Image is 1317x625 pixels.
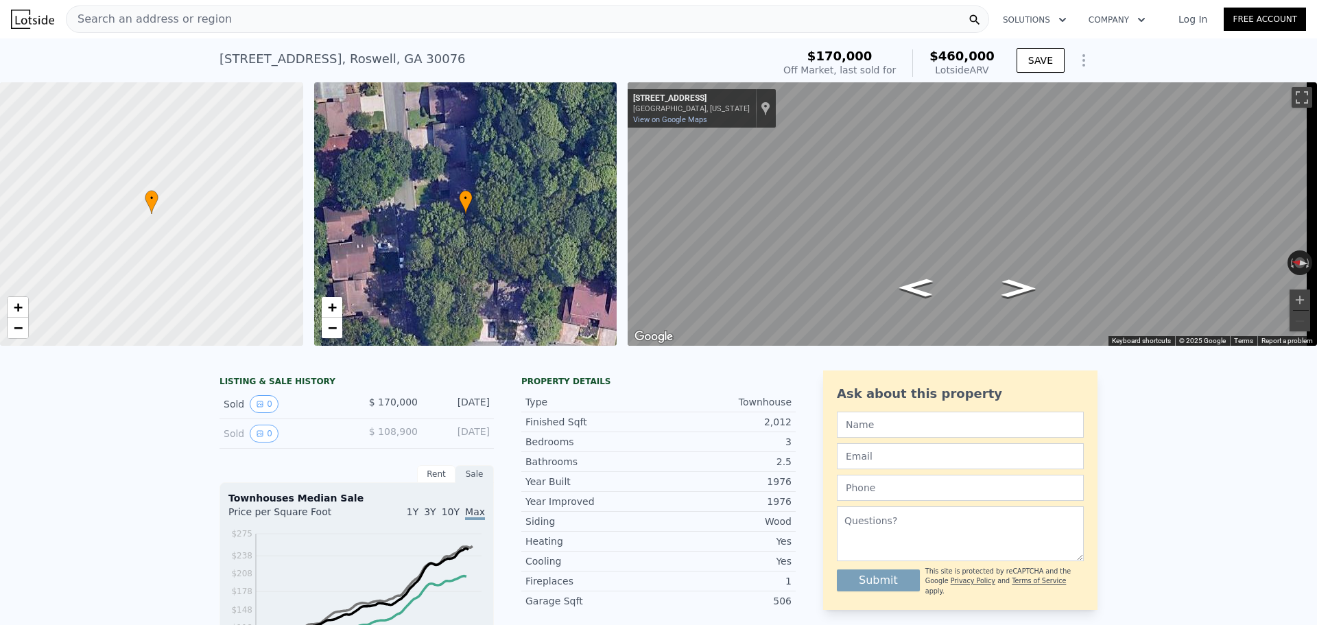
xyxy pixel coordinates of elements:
span: + [14,298,23,316]
div: • [459,190,473,214]
tspan: $208 [231,569,252,578]
span: $460,000 [929,49,995,63]
img: Google [631,328,676,346]
span: − [14,319,23,336]
path: Go North, Lakeview Ridge W [884,274,947,301]
button: Toggle fullscreen view [1292,87,1312,108]
tspan: $148 [231,605,252,615]
div: Yes [658,534,792,548]
div: Yes [658,554,792,568]
span: 10Y [442,506,460,517]
div: Cooling [525,554,658,568]
div: Townhouse [658,395,792,409]
div: Ask about this property [837,384,1084,403]
button: Solutions [992,8,1078,32]
button: Reset the view [1287,256,1313,269]
div: Price per Square Foot [228,505,357,527]
span: Search an address or region [67,11,232,27]
div: Year Improved [525,495,658,508]
span: − [327,319,336,336]
div: • [145,190,158,214]
div: This site is protected by reCAPTCHA and the Google and apply. [925,567,1084,596]
div: Siding [525,515,658,528]
a: Privacy Policy [951,577,995,585]
div: 2,012 [658,415,792,429]
a: Zoom out [322,318,342,338]
a: Free Account [1224,8,1306,31]
div: [STREET_ADDRESS] [633,93,750,104]
button: View historical data [250,395,278,413]
path: Go South, Lakeview Ridge W [987,275,1050,302]
div: Year Built [525,475,658,488]
span: $170,000 [807,49,873,63]
span: • [459,192,473,204]
span: + [327,298,336,316]
div: Wood [658,515,792,528]
div: [GEOGRAPHIC_DATA], [US_STATE] [633,104,750,113]
div: 3 [658,435,792,449]
div: 1976 [658,495,792,508]
span: $ 108,900 [369,426,418,437]
tspan: $275 [231,529,252,539]
a: Terms (opens in new tab) [1234,337,1253,344]
span: © 2025 Google [1179,337,1226,344]
a: Zoom in [8,297,28,318]
button: Zoom in [1290,290,1310,310]
a: Log In [1162,12,1224,26]
a: Report a problem [1261,337,1313,344]
div: Type [525,395,658,409]
a: Open this area in Google Maps (opens a new window) [631,328,676,346]
div: Finished Sqft [525,415,658,429]
button: Zoom out [1290,311,1310,331]
div: 506 [658,594,792,608]
button: View historical data [250,425,278,443]
input: Phone [837,475,1084,501]
div: Street View [628,82,1317,346]
div: [STREET_ADDRESS] , Roswell , GA 30076 [219,49,466,69]
tspan: $178 [231,587,252,596]
button: Keyboard shortcuts [1112,336,1171,346]
div: Lotside ARV [929,63,995,77]
div: Off Market, last sold for [783,63,896,77]
div: Townhouses Median Sale [228,491,485,505]
div: Map [628,82,1317,346]
a: View on Google Maps [633,115,707,124]
div: Property details [521,376,796,387]
div: Sold [224,425,346,443]
img: Lotside [11,10,54,29]
div: Rent [417,465,455,483]
div: LISTING & SALE HISTORY [219,376,494,390]
div: Sold [224,395,346,413]
button: Rotate counterclockwise [1288,250,1295,275]
div: [DATE] [429,425,490,443]
div: [DATE] [429,395,490,413]
div: 1976 [658,475,792,488]
input: Name [837,412,1084,438]
button: Company [1078,8,1156,32]
button: Submit [837,569,920,591]
button: Show Options [1070,47,1097,74]
button: SAVE [1017,48,1065,73]
a: Zoom in [322,297,342,318]
div: 2.5 [658,455,792,469]
div: Bedrooms [525,435,658,449]
button: Rotate clockwise [1305,250,1313,275]
tspan: $238 [231,551,252,561]
div: 1 [658,574,792,588]
a: Terms of Service [1012,577,1066,585]
span: 1Y [407,506,418,517]
a: Show location on map [761,101,770,116]
div: Garage Sqft [525,594,658,608]
div: Bathrooms [525,455,658,469]
span: • [145,192,158,204]
span: 3Y [424,506,436,517]
div: Sale [455,465,494,483]
input: Email [837,443,1084,469]
a: Zoom out [8,318,28,338]
div: Heating [525,534,658,548]
span: Max [465,506,485,520]
span: $ 170,000 [369,397,418,408]
div: Fireplaces [525,574,658,588]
